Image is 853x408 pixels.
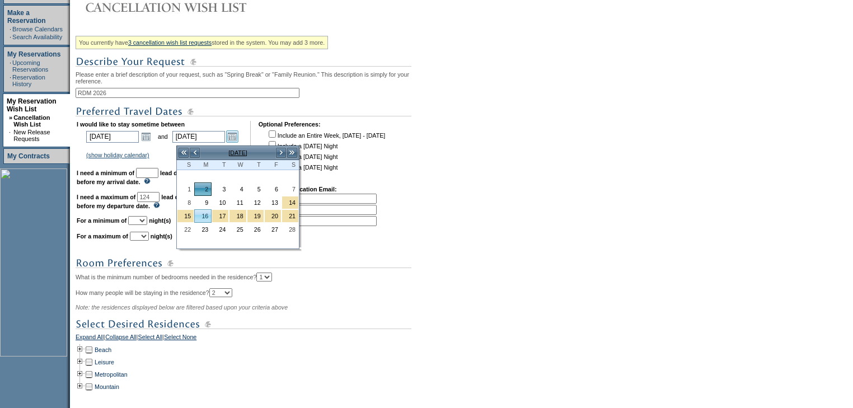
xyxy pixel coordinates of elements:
[178,147,189,158] a: <<
[282,223,298,236] a: 28
[229,160,246,170] th: Wednesday
[194,160,212,170] th: Monday
[247,223,264,236] td: Thursday, February 26, 2026
[7,97,57,113] a: My Reservation Wish List
[9,114,12,121] b: »
[10,59,11,73] td: ·
[259,121,321,128] b: Optional Preferences:
[76,256,411,270] img: subTtlRoomPreferences.gif
[226,130,238,143] a: Open the calendar popup.
[264,223,282,236] td: Friday, February 27, 2026
[77,217,126,224] b: For a minimum of
[264,196,282,209] td: Friday, February 13, 2026
[275,147,287,158] a: >
[77,170,134,176] b: I need a minimum of
[86,131,139,143] input: Date format: M/D/Y. Shortcut keys: [T] for Today. [UP] or [.] for Next Day. [DOWN] or [,] for Pre...
[287,147,298,158] a: >>
[264,209,282,223] td: President's Week 2026 Holiday
[212,223,228,236] a: 24
[282,196,299,209] td: President's Week 2026 - Saturday to Saturday Holiday
[229,182,246,196] td: Wednesday, February 04, 2026
[229,183,246,195] a: 4
[76,36,328,49] div: You currently have stored in the system. You may add 3 more.
[9,129,12,142] td: ·
[212,160,229,170] th: Tuesday
[247,182,264,196] td: Thursday, February 05, 2026
[282,209,299,223] td: President's Week 2026 Holiday
[229,209,246,223] td: President's Week 2026 Holiday
[177,183,194,195] a: 1
[13,129,50,142] a: New Release Requests
[12,34,62,40] a: Search Availability
[212,182,229,196] td: Tuesday, February 03, 2026
[194,182,212,196] td: Monday, February 02, 2026
[195,223,211,236] a: 23
[151,233,172,240] b: night(s)
[153,202,160,208] img: questionMark_lightBlue.gif
[282,210,298,222] a: 21
[194,209,212,223] td: President's Week 2026 Holiday
[76,334,431,344] div: | | |
[282,160,299,170] th: Saturday
[10,74,11,87] td: ·
[12,26,63,32] a: Browse Calendars
[177,196,194,209] td: Sunday, February 08, 2026
[265,183,281,195] a: 6
[212,223,229,236] td: Tuesday, February 24, 2026
[212,209,229,223] td: President's Week 2026 Holiday
[229,196,246,209] a: 11
[212,183,228,195] a: 3
[260,216,377,226] td: 3.
[177,223,194,236] td: Sunday, February 22, 2026
[229,223,246,236] a: 25
[76,334,104,344] a: Expand All
[177,196,194,209] a: 8
[177,210,194,222] a: 15
[140,130,152,143] a: Open the calendar popup.
[260,194,377,204] td: 1.
[149,217,171,224] b: night(s)
[282,182,299,196] td: Saturday, February 07, 2026
[10,34,11,40] td: ·
[229,196,246,209] td: Wednesday, February 11, 2026
[76,304,288,311] span: Note: the residences displayed below are filtered based upon your criteria above
[229,210,246,222] a: 18
[247,210,264,222] a: 19
[200,147,275,159] td: [DATE]
[177,182,194,196] td: Sunday, February 01, 2026
[282,223,299,236] td: Saturday, February 28, 2026
[77,121,185,128] b: I would like to stay sometime between
[194,223,212,236] td: Monday, February 23, 2026
[195,196,211,209] a: 9
[266,129,385,178] td: Include an Entire Week, [DATE] - [DATE] Include a [DATE] Night Include a [DATE] Night Include a [...
[177,160,194,170] th: Sunday
[247,209,264,223] td: President's Week 2026 Holiday
[172,131,225,143] input: Date format: M/D/Y. Shortcut keys: [T] for Today. [UP] or [.] for Next Day. [DOWN] or [,] for Pre...
[195,210,211,222] a: 16
[195,183,211,195] a: 2
[95,346,111,353] a: Beach
[86,152,149,158] a: (show holiday calendar)
[138,334,163,344] a: Select All
[212,196,229,209] td: Tuesday, February 10, 2026
[105,334,137,344] a: Collapse All
[265,196,281,209] a: 13
[13,114,50,128] a: Cancellation Wish List
[177,209,194,223] td: President's Week 2026 Holiday
[247,160,264,170] th: Thursday
[194,196,212,209] td: Monday, February 09, 2026
[10,26,11,32] td: ·
[282,183,298,195] a: 7
[95,383,119,390] a: Mountain
[164,334,196,344] a: Select None
[177,223,194,236] a: 22
[265,210,281,222] a: 20
[77,194,135,200] b: I need a maximum of
[229,223,246,236] td: Wednesday, February 25, 2026
[7,9,46,25] a: Make a Reservation
[144,178,151,184] img: questionMark_lightBlue.gif
[95,359,114,365] a: Leisure
[156,129,170,144] td: and
[282,196,298,209] a: 14
[264,182,282,196] td: Friday, February 06, 2026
